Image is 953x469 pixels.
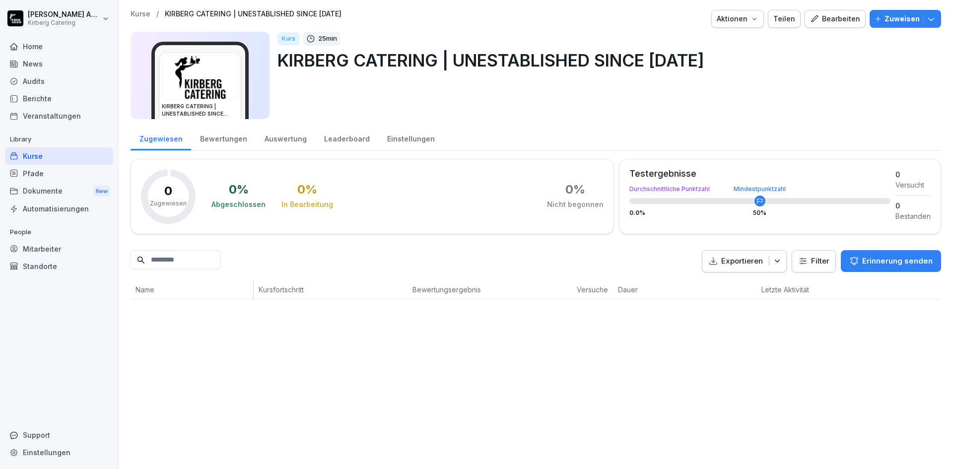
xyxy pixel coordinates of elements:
button: Zuweisen [870,10,941,28]
p: 0 [164,185,172,197]
a: Veranstaltungen [5,107,113,125]
div: Versucht [895,180,931,190]
div: Aktionen [717,13,758,24]
div: 0 % [229,184,249,196]
p: Kursfortschritt [259,284,403,295]
div: Durchschnittliche Punktzahl [629,186,890,192]
button: Erinnerung senden [841,250,941,272]
a: Bewertungen [191,125,256,150]
div: Dokumente [5,182,113,201]
p: Versuche [577,284,608,295]
button: Filter [792,251,835,272]
div: 50 % [753,210,766,216]
p: Bewertungsergebnis [412,284,567,295]
div: Bestanden [895,211,931,221]
a: News [5,55,113,72]
h3: KIRBERG CATERING | UNESTABLISHED SINCE [DATE] [162,103,238,118]
a: Home [5,38,113,55]
a: Leaderboard [315,125,378,150]
div: Abgeschlossen [211,200,266,209]
button: Bearbeiten [805,10,866,28]
p: Dauer [618,284,659,295]
a: Einstellungen [5,444,113,461]
a: Standorte [5,258,113,275]
div: Teilen [773,13,795,24]
button: Teilen [768,10,801,28]
div: 0.0 % [629,210,890,216]
a: Mitarbeiter [5,240,113,258]
div: 0 % [565,184,585,196]
a: Pfade [5,165,113,182]
p: Exportieren [721,256,763,267]
a: Zugewiesen [131,125,191,150]
button: Exportieren [702,250,787,272]
p: / [156,10,159,18]
div: 0 [895,169,931,180]
div: Nicht begonnen [547,200,604,209]
p: Kirberg Catering [28,19,100,26]
div: Mindestpunktzahl [734,186,786,192]
a: Automatisierungen [5,200,113,217]
p: [PERSON_NAME] Adamy [28,10,100,19]
a: KIRBERG CATERING | UNESTABLISHED SINCE [DATE] [165,10,341,18]
div: Kurs [277,32,299,45]
p: Erinnerung senden [862,256,933,267]
p: People [5,224,113,240]
div: Support [5,426,113,444]
a: DokumenteNew [5,182,113,201]
p: Library [5,132,113,147]
p: Letzte Aktivität [761,284,828,295]
img: i46egdugay6yxji09ovw546p.png [162,56,238,99]
div: Testergebnisse [629,169,890,178]
a: Audits [5,72,113,90]
p: Name [136,284,248,295]
div: New [93,186,110,197]
button: Aktionen [711,10,764,28]
a: Berichte [5,90,113,107]
div: Filter [798,256,829,266]
a: Auswertung [256,125,315,150]
div: Bearbeiten [810,13,860,24]
div: In Bearbeitung [281,200,333,209]
p: Zugewiesen [150,199,187,208]
div: 0 % [297,184,317,196]
p: Zuweisen [885,13,920,24]
p: KIRBERG CATERING | UNESTABLISHED SINCE [DATE] [277,48,933,73]
a: Kurse [5,147,113,165]
div: 0 [895,201,931,211]
a: Einstellungen [378,125,443,150]
p: 25 min [318,34,337,44]
a: Kurse [131,10,150,18]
